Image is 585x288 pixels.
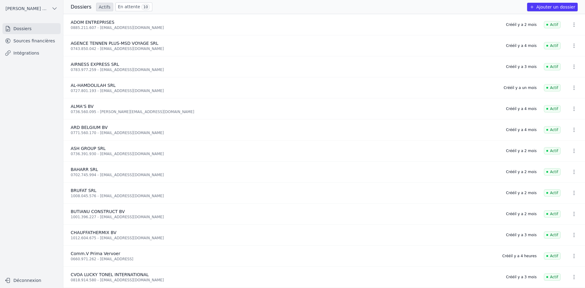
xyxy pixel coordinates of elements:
div: Créé il y a 4 heures [502,254,537,258]
span: ARD BELGIUM BV [71,125,108,130]
div: Créé il y a 4 mois [506,106,537,111]
span: Actif [544,273,561,281]
a: En attente 10 [115,2,152,11]
span: BUTIANU CONSTRUCT BV [71,209,125,214]
span: Actif [544,168,561,176]
div: 1001.396.227 - [EMAIL_ADDRESS][DOMAIN_NAME] [71,215,499,219]
button: [PERSON_NAME] ET PARTNERS SRL [2,4,61,13]
span: CHAUFFATHERMIX BV [71,230,116,235]
div: Créé il y a 2 mois [506,22,537,27]
h3: Dossiers [71,3,91,11]
span: Actif [544,21,561,28]
div: Créé il y a 2 mois [506,169,537,174]
div: 0727.801.193 - [EMAIL_ADDRESS][DOMAIN_NAME] [71,88,496,93]
span: Actif [544,105,561,112]
div: Créé il y a 2 mois [506,148,537,153]
div: 0743.850.042 - [EMAIL_ADDRESS][DOMAIN_NAME] [71,46,499,51]
span: Actif [544,231,561,239]
span: BAHARR SRL [71,167,98,172]
span: BRUFAT SRL [71,188,96,193]
div: Créé il y a 4 mois [506,43,537,48]
button: Ajouter un dossier [527,3,578,11]
div: Créé il y a 4 mois [506,127,537,132]
span: 10 [141,4,150,10]
div: 0783.977.259 - [EMAIL_ADDRESS][DOMAIN_NAME] [71,67,499,72]
span: Actif [544,63,561,70]
div: Créé il y a 2 mois [506,190,537,195]
a: Intégrations [2,48,61,59]
div: Créé il y a 3 mois [506,233,537,237]
div: 0885.211.607 - [EMAIL_ADDRESS][DOMAIN_NAME] [71,25,499,30]
div: 0771.560.170 - [EMAIL_ADDRESS][DOMAIN_NAME] [71,130,499,135]
span: ADOM ENTREPRISES [71,20,114,25]
span: AIRNESS EXPRESS SRL [71,62,119,67]
div: 1008.045.576 - [EMAIL_ADDRESS][DOMAIN_NAME] [71,194,499,198]
span: Comm.V Prima Vervoer [71,251,120,256]
div: 0660.971.262 - [EMAIL_ADDRESS] [71,257,495,261]
div: Créé il y a 3 mois [506,64,537,69]
div: 0818.914.580 - [EMAIL_ADDRESS][DOMAIN_NAME] [71,278,499,283]
div: Créé il y a un mois [504,85,537,90]
span: Actif [544,210,561,218]
a: Actifs [96,3,113,11]
div: Créé il y a 3 mois [506,275,537,279]
span: AGENCE TENNEN PLUS-MSD VOYAGE SRL [71,41,158,46]
div: Créé il y a 2 mois [506,212,537,216]
span: AL-HAMDOLILAH SRL [71,83,115,88]
span: CVOA LUCKY TONEL INTERNATIONAL [71,272,149,277]
span: Actif [544,84,561,91]
div: 0736.391.930 - [EMAIL_ADDRESS][DOMAIN_NAME] [71,151,499,156]
div: 1012.604.675 - [EMAIL_ADDRESS][DOMAIN_NAME] [71,236,499,240]
span: Actif [544,126,561,133]
span: Actif [544,189,561,197]
span: Actif [544,252,561,260]
span: Actif [544,147,561,155]
a: Sources financières [2,35,61,46]
span: [PERSON_NAME] ET PARTNERS SRL [5,5,49,12]
a: Dossiers [2,23,61,34]
span: ALMA'S BV [71,104,94,109]
span: Actif [544,42,561,49]
div: 0702.745.994 - [EMAIL_ADDRESS][DOMAIN_NAME] [71,172,499,177]
span: ASH GROUP SRL [71,146,106,151]
div: 0736.560.095 - [PERSON_NAME][EMAIL_ADDRESS][DOMAIN_NAME] [71,109,499,114]
button: Déconnexion [2,276,61,285]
